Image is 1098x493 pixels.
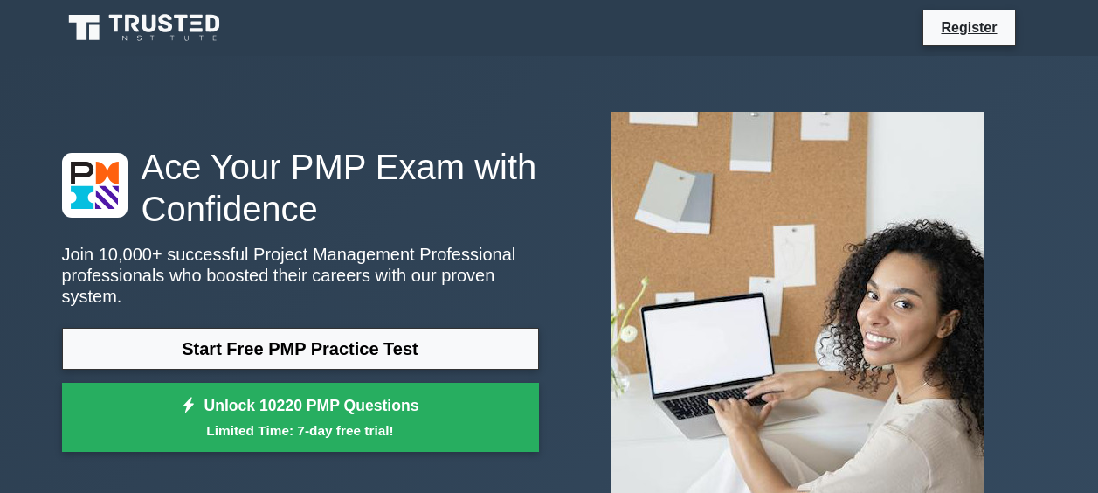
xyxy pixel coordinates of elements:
[62,328,539,370] a: Start Free PMP Practice Test
[62,383,539,453] a: Unlock 10220 PMP QuestionsLimited Time: 7-day free trial!
[62,146,539,230] h1: Ace Your PMP Exam with Confidence
[930,17,1007,38] a: Register
[62,244,539,307] p: Join 10,000+ successful Project Management Professional professionals who boosted their careers w...
[84,420,517,441] small: Limited Time: 7-day free trial!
